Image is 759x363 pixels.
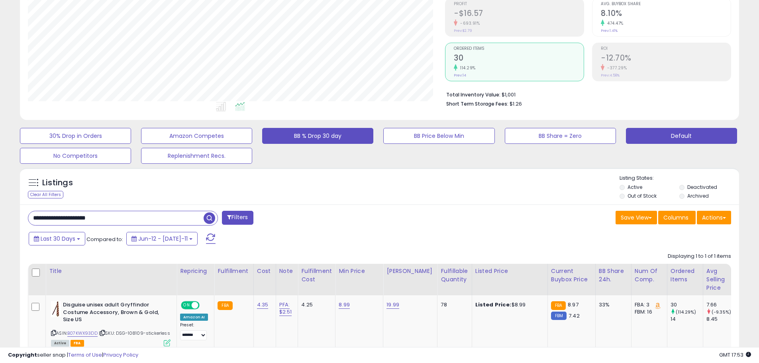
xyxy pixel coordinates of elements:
div: Clear All Filters [28,191,63,198]
div: Avg Selling Price [706,267,735,292]
span: FBA [71,340,84,347]
label: Archived [687,192,709,199]
div: Min Price [339,267,380,275]
div: Amazon AI [180,314,208,321]
h5: Listings [42,177,73,188]
div: Current Buybox Price [551,267,592,284]
span: Avg. Buybox Share [601,2,731,6]
span: Ordered Items [454,47,584,51]
button: 30% Drop in Orders [20,128,131,144]
li: $1,001 [446,89,725,99]
span: Jun-12 - [DATE]-11 [138,235,188,243]
span: OFF [198,302,211,309]
h2: 8.10% [601,9,731,20]
button: Default [626,128,737,144]
div: 30 [671,301,703,308]
div: Ordered Items [671,267,700,284]
small: -693.91% [457,20,480,26]
button: Replenishment Recs. [141,148,252,164]
div: Fulfillment Cost [301,267,332,284]
h2: 30 [454,53,584,64]
div: 8.45 [706,316,739,323]
small: -377.29% [604,65,627,71]
button: BB Share = Zero [505,128,616,144]
div: Note [279,267,295,275]
span: 2025-08-11 17:53 GMT [719,351,751,359]
div: Preset: [180,322,208,340]
button: No Competitors [20,148,131,164]
div: 7.66 [706,301,739,308]
button: BB % Drop 30 day [262,128,373,144]
button: Columns [658,211,696,224]
a: B07KWX93DD [67,330,98,337]
small: FBM [551,312,567,320]
div: Repricing [180,267,211,275]
div: FBA: 3 [635,301,661,308]
span: All listings currently available for purchase on Amazon [51,340,69,347]
span: ON [182,302,192,309]
span: 7.42 [569,312,580,320]
div: Displaying 1 to 1 of 1 items [668,253,731,260]
span: Columns [663,214,688,222]
span: Last 30 Days [41,235,75,243]
span: ROI [601,47,731,51]
div: Listed Price [475,267,544,275]
a: 4.35 [257,301,269,309]
small: Prev: 4.58% [601,73,620,78]
span: 8.97 [568,301,579,308]
button: Jun-12 - [DATE]-11 [126,232,198,245]
button: Last 30 Days [29,232,85,245]
a: PFA: $2.51 [279,301,292,316]
div: Fulfillment [218,267,250,275]
span: Compared to: [86,235,123,243]
span: $1.26 [510,100,522,108]
small: Prev: 14 [454,73,466,78]
small: Prev: $2.79 [454,28,472,33]
div: 14 [671,316,703,323]
div: 33% [599,301,625,308]
a: 19.99 [386,301,399,309]
span: | SKU: DSG-108109-stickerless [99,330,170,336]
a: 8.99 [339,301,350,309]
a: Terms of Use [68,351,102,359]
button: Amazon Competes [141,128,252,144]
a: Privacy Policy [103,351,138,359]
small: FBA [551,301,566,310]
label: Deactivated [687,184,717,190]
small: (114.29%) [676,309,696,315]
span: Profit [454,2,584,6]
p: Listing States: [620,175,739,182]
div: 78 [441,301,465,308]
b: Total Inventory Value: [446,91,500,98]
button: Actions [697,211,731,224]
div: [PERSON_NAME] [386,267,434,275]
h2: -$16.57 [454,9,584,20]
small: Prev: 1.41% [601,28,618,33]
b: Disguise unisex adult Gryffindor Costume Accessory, Brown & Gold, Size US [63,301,160,326]
div: ASIN: [51,301,171,345]
button: BB Price Below Min [383,128,494,144]
div: Fulfillable Quantity [441,267,468,284]
div: $8.99 [475,301,541,308]
div: Title [49,267,173,275]
div: seller snap | | [8,351,138,359]
img: 41mHTMYFwyL._SL40_.jpg [51,301,61,317]
button: Filters [222,211,253,225]
small: (-9.35%) [712,309,731,315]
div: Cost [257,267,273,275]
b: Listed Price: [475,301,512,308]
div: Num of Comp. [635,267,664,284]
small: 474.47% [604,20,624,26]
div: 4.25 [301,301,329,308]
small: FBA [218,301,232,310]
div: FBM: 16 [635,308,661,316]
b: Short Term Storage Fees: [446,100,508,107]
button: Save View [616,211,657,224]
strong: Copyright [8,351,37,359]
label: Out of Stock [628,192,657,199]
div: BB Share 24h. [599,267,628,284]
h2: -12.70% [601,53,731,64]
small: 114.29% [457,65,476,71]
label: Active [628,184,642,190]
